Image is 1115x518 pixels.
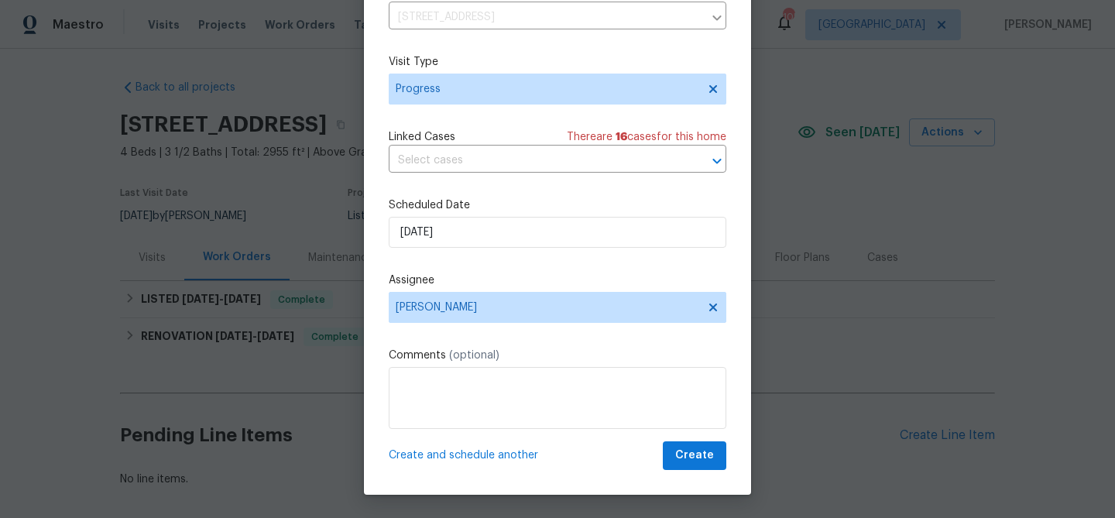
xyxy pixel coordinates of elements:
[389,5,703,29] input: Enter in an address
[389,197,726,213] label: Scheduled Date
[389,54,726,70] label: Visit Type
[389,273,726,288] label: Assignee
[389,348,726,363] label: Comments
[567,129,726,145] span: There are case s for this home
[706,150,728,172] button: Open
[389,217,726,248] input: M/D/YYYY
[389,448,538,463] span: Create and schedule another
[616,132,627,142] span: 16
[396,81,697,97] span: Progress
[396,301,699,314] span: [PERSON_NAME]
[663,441,726,470] button: Create
[389,149,683,173] input: Select cases
[449,350,499,361] span: (optional)
[675,446,714,465] span: Create
[389,129,455,145] span: Linked Cases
